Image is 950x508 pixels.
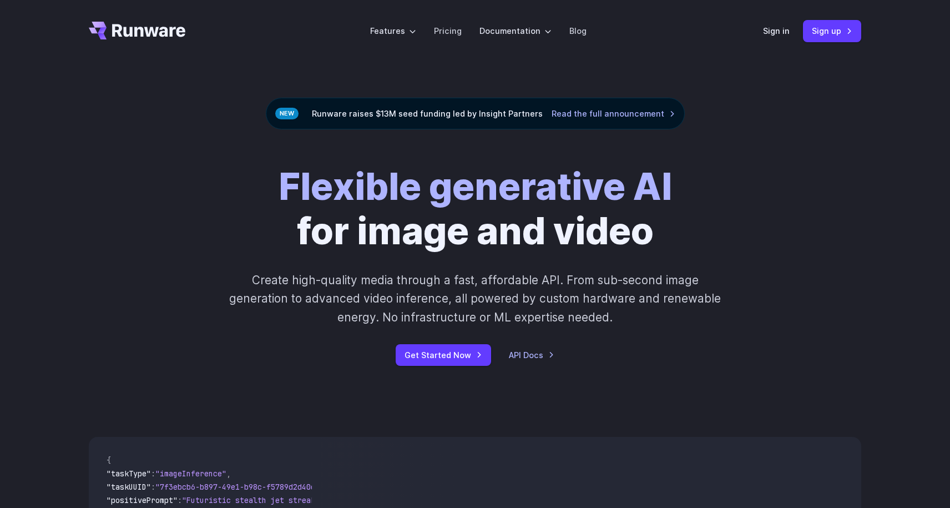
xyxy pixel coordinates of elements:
a: Get Started Now [396,344,491,366]
a: Read the full announcement [552,107,675,120]
span: : [151,482,155,492]
span: "taskType" [107,469,151,479]
span: { [107,455,111,465]
div: Runware raises $13M seed funding led by Insight Partners [266,98,685,129]
span: "7f3ebcb6-b897-49e1-b98c-f5789d2d40d7" [155,482,324,492]
span: "Futuristic stealth jet streaking through a neon-lit cityscape with glowing purple exhaust" [182,495,586,505]
span: : [151,469,155,479]
span: : [178,495,182,505]
a: Go to / [89,22,185,39]
span: "imageInference" [155,469,226,479]
span: "taskUUID" [107,482,151,492]
p: Create high-quality media through a fast, affordable API. From sub-second image generation to adv... [228,271,722,326]
span: , [226,469,231,479]
a: API Docs [509,349,554,361]
a: Sign up [803,20,861,42]
label: Documentation [479,24,552,37]
span: "positivePrompt" [107,495,178,505]
a: Sign in [763,24,790,37]
a: Blog [569,24,587,37]
h1: for image and video [279,165,672,253]
strong: Flexible generative AI [279,164,672,209]
label: Features [370,24,416,37]
a: Pricing [434,24,462,37]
